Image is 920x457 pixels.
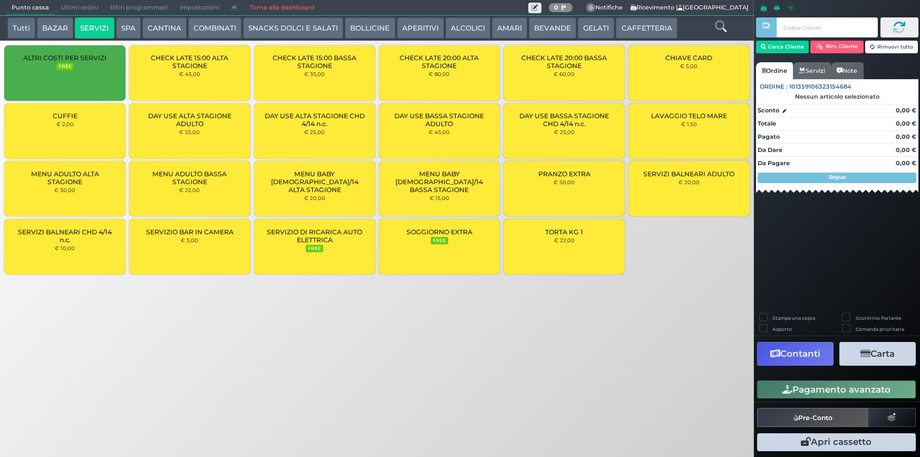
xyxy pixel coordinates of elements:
[554,237,575,243] small: € 22,00
[512,112,616,128] span: DAY USE BASSA STAGIONE CHD 4/14 n.c.
[244,1,320,15] a: Torna alla dashboard
[142,17,187,39] button: CANTINA
[777,17,877,37] input: Codice Cliente
[554,4,558,11] b: 0
[146,228,234,236] span: SERVIZIO BAR IN CAMERA
[758,106,779,115] strong: Sconto
[388,112,491,128] span: DAY USE BASSA STAGIONE ADULTO
[578,17,614,39] button: GELATI
[13,170,117,186] span: MENU ADULTO ALTA STAGIONE
[586,3,596,13] span: 0
[23,54,106,62] span: ALTRI COSTI PER SERVIZI
[756,93,918,100] div: Nessun articolo selezionato
[54,187,75,193] small: € 30,00
[757,408,869,427] button: Pre-Conto
[430,195,449,201] small: € 15,00
[406,228,472,236] span: SOGGIORNO EXTRA
[643,170,734,178] span: SERVIZI BALNEARI ADULTO
[53,112,78,120] span: CUFFIE
[429,129,450,135] small: € 45,00
[896,159,916,167] strong: 0,00 €
[772,315,815,321] label: Stampa una copia
[865,41,918,53] button: Rimuovi tutto
[138,170,241,186] span: MENU ADULTO BASSA STAGIONE
[772,326,792,332] label: Asporto
[179,187,200,193] small: € 22,00
[758,159,790,167] strong: Da Pagare
[7,17,35,39] button: Tutti
[512,54,616,70] span: CHECK LATE 20:00 BASSA STAGIONE
[856,326,904,332] label: Comanda prioritaria
[263,54,366,70] span: CHECK LATE 15:00 BASSA STAGIONE
[758,120,776,127] strong: Totale
[388,170,491,194] span: MENU BABY [DEMOGRAPHIC_DATA]/14 BASSA STAGIONE
[758,146,782,154] strong: Da Dare
[304,195,325,201] small: € 20,00
[397,17,444,39] button: APERITIVI
[304,129,325,135] small: € 25,00
[554,129,575,135] small: € 25,00
[810,41,864,53] button: Rim. Cliente
[446,17,490,39] button: ALCOLICI
[554,71,575,77] small: € 60,00
[263,112,366,128] span: DAY USE ALTA STAGIONE CHD 4/14 n.c.
[431,237,448,244] small: FREE
[896,146,916,154] strong: 0,00 €
[757,380,916,398] button: Pagamento avanzato
[181,237,198,243] small: € 5,00
[651,112,727,120] span: LAVAGGIO TELO MARE
[616,17,677,39] button: CAFFETTERIA
[856,315,901,321] label: Scontrino Parlante
[304,71,325,77] small: € 35,00
[345,17,395,39] button: BOLLICINE
[138,112,241,128] span: DAY USE ALTA STAGIONE ADULTO
[116,17,141,39] button: SPA
[758,133,780,140] strong: Pagato
[138,54,241,70] span: CHECK LATE 15:00 ALTA STAGIONE
[681,121,697,127] small: € 1,50
[56,121,74,127] small: € 2,00
[263,170,366,194] span: MENU BABY [DEMOGRAPHIC_DATA]/14 ALTA STAGIONE
[831,62,863,79] a: Note
[529,17,576,39] button: BEVANDE
[492,17,527,39] button: AMARI
[13,228,117,244] span: SERVIZI BALNEARI CHD 4/14 n.c.
[306,245,323,252] small: FREE
[665,54,712,62] span: CHIAVE CARD
[388,54,491,70] span: CHECK LATE 20:00 ALTA STAGIONE
[829,174,846,180] strong: Segue
[174,1,225,15] span: Impostazioni
[55,245,75,251] small: € 10,00
[554,179,575,185] small: € 50,00
[545,228,583,236] span: TORTA KG 1
[263,228,366,244] span: SERVIZIO DI RICARICA AUTO ELETTRICA
[37,17,73,39] button: BAZAR
[680,63,698,69] small: € 5,00
[55,1,104,15] span: Ultimi ordini
[896,120,916,127] strong: 0,00 €
[756,62,793,79] a: Ordine
[188,17,241,39] button: COMBINATI
[793,62,831,79] a: Servizi
[679,179,700,185] small: € 20,00
[75,17,114,39] button: SERVIZI
[538,170,590,178] span: PRANZO EXTRA
[757,342,834,366] button: Contanti
[243,17,343,39] button: SNACKS DOLCI E SALATI
[6,1,55,15] span: Punto cassa
[104,1,173,15] span: Ritiri programmati
[896,133,916,140] strong: 0,00 €
[839,342,916,366] button: Carta
[179,129,200,135] small: € 55,00
[56,63,73,70] small: FREE
[179,71,200,77] small: € 45,00
[896,107,916,114] strong: 0,00 €
[757,433,916,451] button: Apri cassetto
[760,82,788,91] span: Ordine :
[789,82,851,91] span: 101359106323154684
[756,41,809,53] button: Cerca Cliente
[429,71,450,77] small: € 80,00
